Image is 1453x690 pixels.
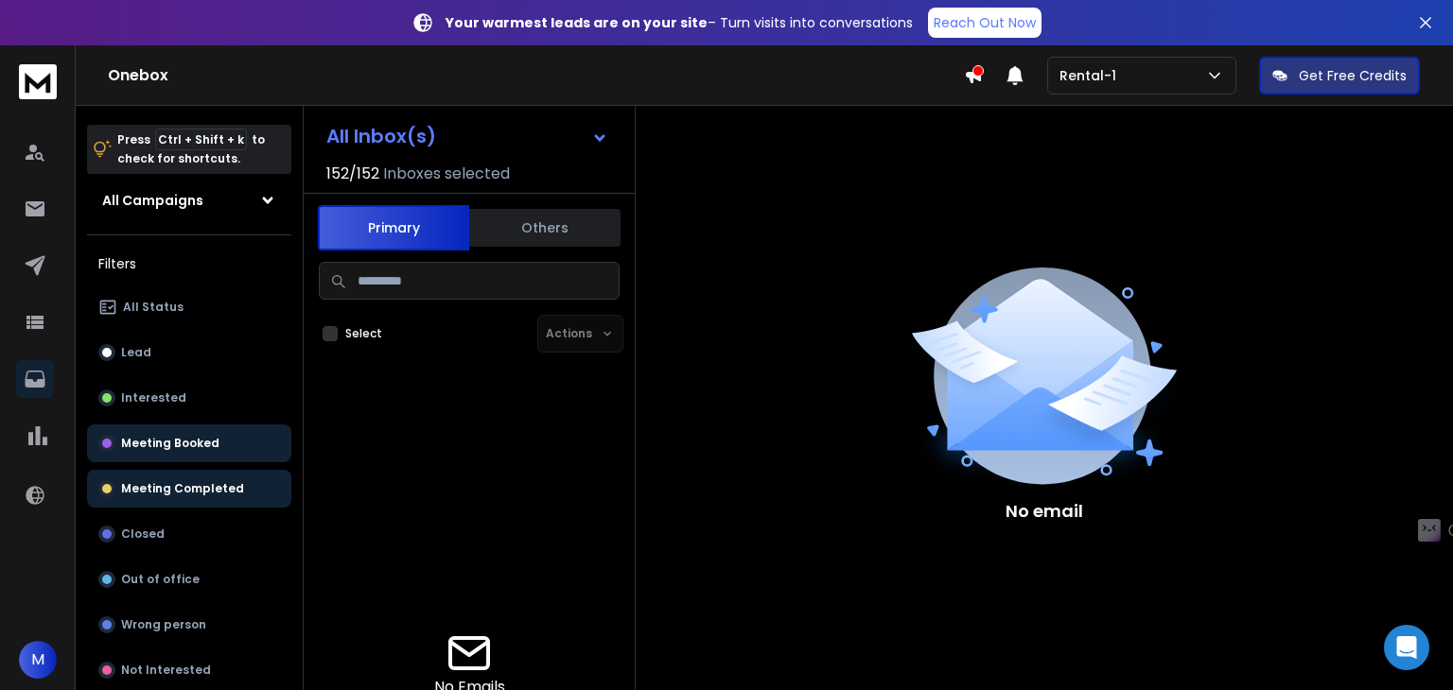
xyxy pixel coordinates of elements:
[383,163,510,185] h3: Inboxes selected
[19,64,57,99] img: logo
[345,326,382,341] label: Select
[1259,57,1420,95] button: Get Free Credits
[87,651,291,689] button: Not Interested
[121,663,211,678] p: Not Interested
[1006,498,1083,525] p: No email
[87,250,291,277] h3: Filters
[117,130,265,168] p: Press to check for shortcuts.
[326,127,436,146] h1: All Inbox(s)
[469,207,621,249] button: Others
[87,181,291,219] button: All Campaigns
[934,13,1036,32] p: Reach Out Now
[19,641,57,679] button: M
[318,205,469,250] button: Primary
[121,572,200,587] p: Out of office
[87,606,291,644] button: Wrong person
[87,515,291,553] button: Closed
[102,191,203,210] h1: All Campaigns
[87,288,291,326] button: All Status
[1384,625,1429,670] div: Open Intercom Messenger
[446,13,913,32] p: – Turn visits into conversations
[121,390,186,405] p: Interested
[121,617,206,632] p: Wrong person
[87,334,291,371] button: Lead
[108,64,964,87] h1: Onebox
[121,436,219,451] p: Meeting Booked
[87,379,291,417] button: Interested
[87,424,291,462] button: Meeting Booked
[87,470,291,508] button: Meeting Completed
[87,561,291,598] button: Out of office
[326,163,379,185] span: 152 / 152
[446,13,708,32] strong: Your warmest leads are on your site
[311,117,623,155] button: All Inbox(s)
[928,8,1042,38] a: Reach Out Now
[121,481,244,496] p: Meeting Completed
[1299,66,1407,85] p: Get Free Credits
[123,300,184,315] p: All Status
[155,129,247,150] span: Ctrl + Shift + k
[121,345,151,360] p: Lead
[121,526,165,542] p: Closed
[1059,66,1124,85] p: Rental-1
